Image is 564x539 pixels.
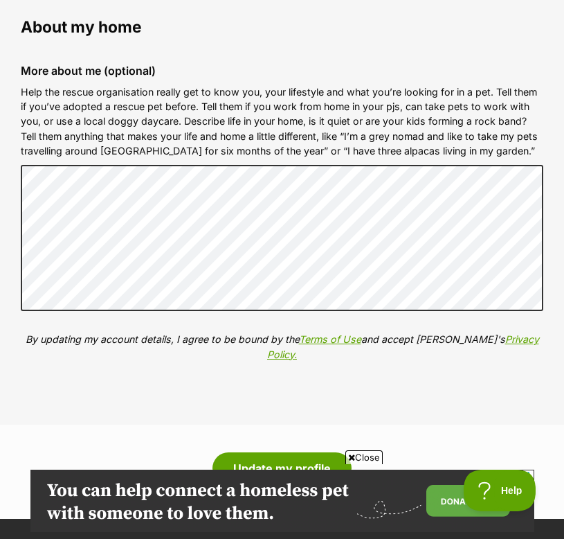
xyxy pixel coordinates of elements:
p: Help the rescue organisation really get to know you, your lifestyle and what you’re looking for i... [21,85,543,159]
a: Terms of Use [299,333,361,345]
iframe: Help Scout Beacon - Open [464,470,536,511]
legend: About my home [21,18,543,36]
iframe: Advertisement [30,470,534,532]
a: Privacy Policy. [267,333,539,360]
label: More about me (optional) [21,64,543,77]
button: Update my profile [212,452,352,484]
span: Close [345,450,383,464]
p: By updating my account details, I agree to be bound by the and accept [PERSON_NAME]'s [21,332,543,362]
